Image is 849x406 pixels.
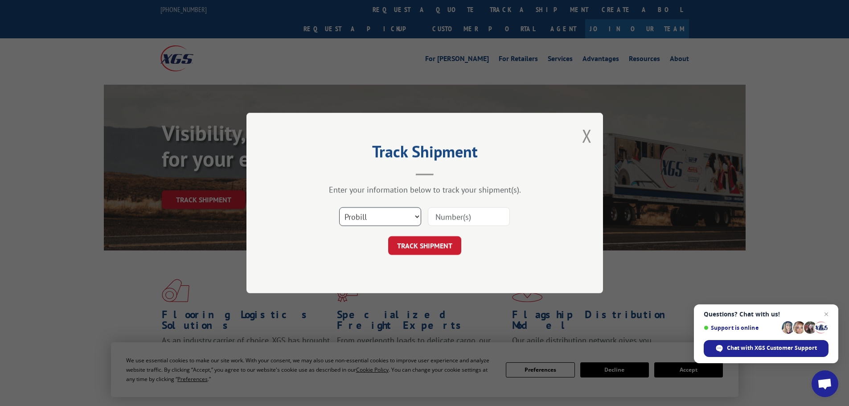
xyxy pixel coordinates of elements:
[428,207,510,226] input: Number(s)
[704,340,828,357] div: Chat with XGS Customer Support
[291,185,558,195] div: Enter your information below to track your shipment(s).
[582,124,592,148] button: Close modal
[291,145,558,162] h2: Track Shipment
[388,236,461,255] button: TRACK SHIPMENT
[704,311,828,318] span: Questions? Chat with us!
[704,324,779,331] span: Support is online
[821,309,832,320] span: Close chat
[727,344,817,352] span: Chat with XGS Customer Support
[812,370,838,397] div: Open chat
